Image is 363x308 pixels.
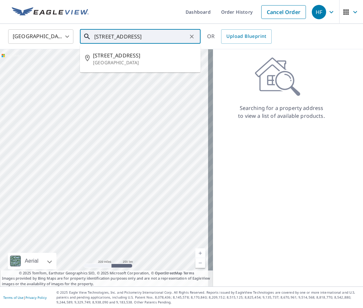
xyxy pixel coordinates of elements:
[238,104,325,120] p: Searching for a property address to view a list of available products.
[8,253,56,269] div: Aerial
[93,52,195,59] span: [STREET_ADDRESS]
[195,248,205,258] a: Current Level 5, Zoom In
[261,5,306,19] a: Cancel Order
[187,32,196,41] button: Clear
[93,59,195,66] p: [GEOGRAPHIC_DATA]
[207,29,272,44] div: OR
[3,295,23,300] a: Terms of Use
[56,290,360,305] p: © 2025 Eagle View Technologies, Inc. and Pictometry International Corp. All Rights Reserved. Repo...
[195,258,205,268] a: Current Level 5, Zoom Out
[23,253,40,269] div: Aerial
[25,295,47,300] a: Privacy Policy
[94,27,187,46] input: Search by address or latitude-longitude
[226,32,266,40] span: Upload Blueprint
[312,5,326,19] div: HF
[183,270,194,275] a: Terms
[221,29,271,44] a: Upload Blueprint
[155,270,182,275] a: OpenStreetMap
[8,27,73,46] div: [GEOGRAPHIC_DATA]
[19,270,194,276] span: © 2025 TomTom, Earthstar Geographics SIO, © 2025 Microsoft Corporation, ©
[12,7,89,17] img: EV Logo
[3,296,47,300] p: |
